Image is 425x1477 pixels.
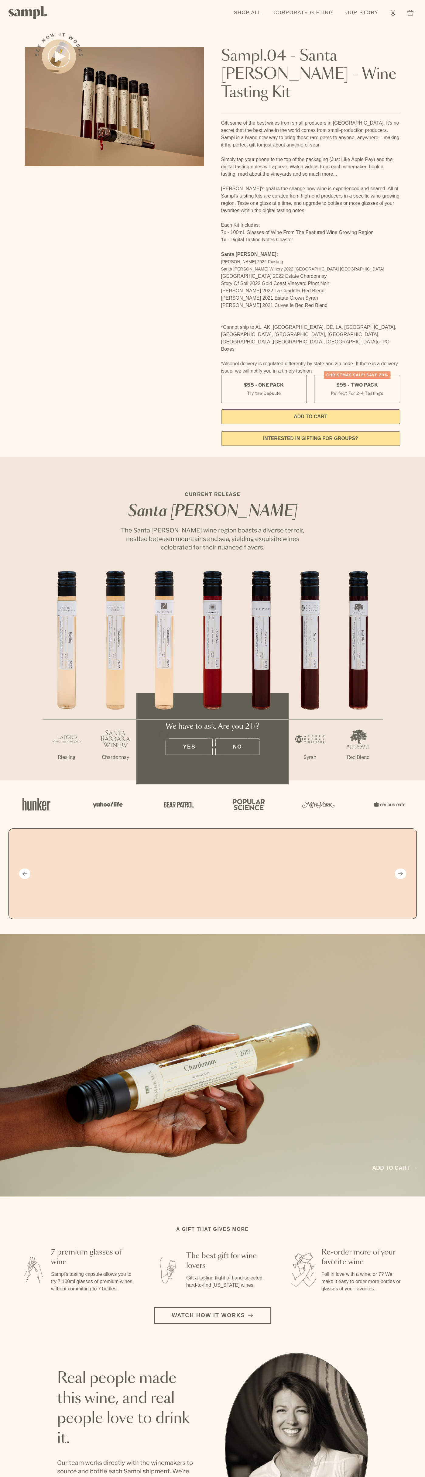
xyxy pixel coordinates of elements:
small: Perfect For 2-4 Tastings [331,390,383,396]
p: Chardonnay [140,754,188,761]
li: 3 / 7 [140,571,188,780]
div: Christmas SALE! Save 20% [324,371,390,379]
li: 7 / 7 [334,571,383,780]
p: Red Blend [334,754,383,761]
li: 2 / 7 [91,571,140,780]
img: Sampl logo [9,6,47,19]
li: 6 / 7 [286,571,334,780]
li: 4 / 7 [188,571,237,780]
small: Try the Capsule [247,390,281,396]
p: Syrah [286,754,334,761]
a: Shop All [231,6,264,19]
a: Our Story [342,6,382,19]
li: 5 / 7 [237,571,286,780]
button: Next slide [395,869,406,879]
p: Red Blend [237,754,286,761]
a: interested in gifting for groups? [221,431,400,446]
button: Add to Cart [221,409,400,424]
span: $55 - One Pack [244,382,284,388]
p: Pinot Noir [188,754,237,761]
p: Riesling [43,754,91,761]
button: See how it works [42,40,76,74]
p: Chardonnay [91,754,140,761]
button: Previous slide [19,869,30,879]
a: Add to cart [372,1164,416,1172]
span: $95 - Two Pack [336,382,378,388]
a: Corporate Gifting [270,6,336,19]
img: Sampl.04 - Santa Barbara - Wine Tasting Kit [25,47,204,166]
li: 1 / 7 [43,571,91,780]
